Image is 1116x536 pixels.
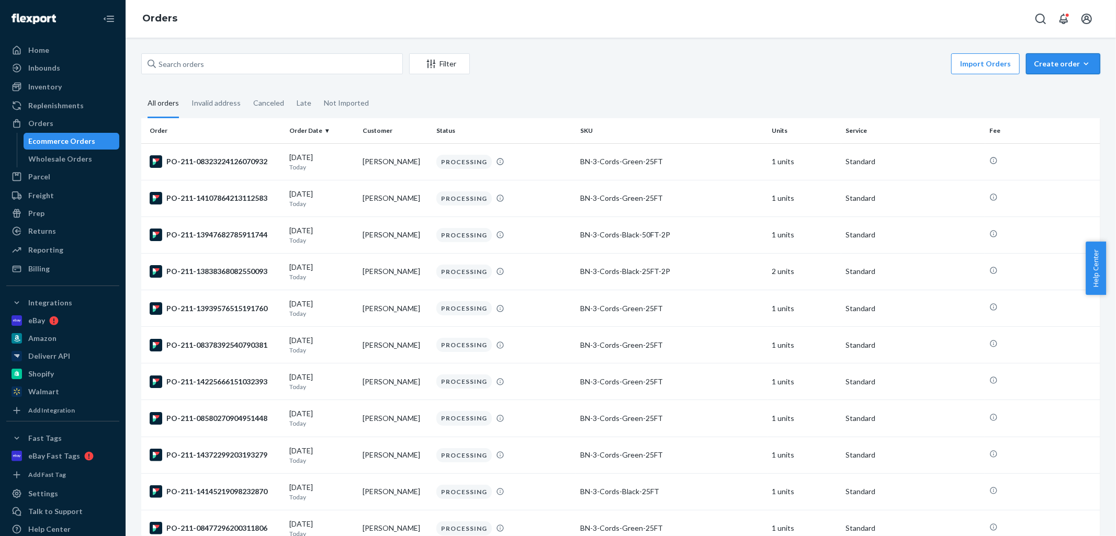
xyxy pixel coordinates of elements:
[576,118,768,143] th: SKU
[985,118,1100,143] th: Fee
[846,303,981,314] p: Standard
[28,524,71,534] div: Help Center
[289,189,355,208] div: [DATE]
[28,190,54,201] div: Freight
[358,143,432,180] td: [PERSON_NAME]
[6,205,119,222] a: Prep
[289,346,355,355] p: Today
[150,375,281,388] div: PO-211-14225666151032393
[846,413,981,424] p: Standard
[6,430,119,447] button: Fast Tags
[436,301,492,315] div: PROCESSING
[289,446,355,465] div: [DATE]
[142,13,177,24] a: Orders
[768,290,842,327] td: 1 units
[436,485,492,499] div: PROCESSING
[141,118,285,143] th: Order
[768,118,842,143] th: Units
[141,53,403,74] input: Search orders
[436,521,492,535] div: PROCESSING
[841,118,985,143] th: Service
[436,155,492,169] div: PROCESSING
[28,386,59,397] div: Walmart
[28,82,62,92] div: Inventory
[12,14,56,24] img: Flexport logo
[150,449,281,461] div: PO-211-14372299203193279
[150,522,281,534] div: PO-211-08477296200311806
[28,45,49,55] div: Home
[6,42,119,59] a: Home
[6,294,119,311] button: Integrations
[358,400,432,437] td: [PERSON_NAME]
[289,456,355,465] p: Today
[6,242,119,258] a: Reporting
[358,363,432,400] td: [PERSON_NAME]
[289,382,355,391] p: Today
[289,225,355,245] div: [DATE]
[150,155,281,168] div: PO-211-08323224126070932
[297,89,311,117] div: Late
[768,253,842,290] td: 2 units
[846,340,981,350] p: Standard
[28,315,45,326] div: eBay
[6,485,119,502] a: Settings
[150,229,281,241] div: PO-211-13947682785911744
[28,506,83,517] div: Talk to Support
[1026,53,1100,74] button: Create order
[28,351,70,361] div: Deliverr API
[580,230,764,240] div: BN-3-Cords-Black-50FT-2P
[768,327,842,363] td: 1 units
[6,330,119,347] a: Amazon
[289,272,355,281] p: Today
[28,172,50,182] div: Parcel
[28,470,66,479] div: Add Fast Tag
[28,433,62,443] div: Fast Tags
[580,340,764,350] div: BN-3-Cords-Green-25FT
[768,216,842,253] td: 1 units
[846,450,981,460] p: Standard
[846,156,981,167] p: Standard
[358,290,432,327] td: [PERSON_NAME]
[358,253,432,290] td: [PERSON_NAME]
[951,53,1020,74] button: Import Orders
[363,126,428,135] div: Customer
[1030,8,1051,29] button: Open Search Box
[436,265,492,279] div: PROCESSING
[134,4,186,34] ol: breadcrumbs
[289,335,355,355] div: [DATE]
[289,419,355,428] p: Today
[6,366,119,382] a: Shopify
[289,152,355,172] div: [DATE]
[28,245,63,255] div: Reporting
[1034,59,1092,69] div: Create order
[29,136,96,146] div: Ecommerce Orders
[148,89,179,118] div: All orders
[6,260,119,277] a: Billing
[28,63,60,73] div: Inbounds
[150,339,281,351] div: PO-211-08378392540790381
[289,408,355,428] div: [DATE]
[580,413,764,424] div: BN-3-Cords-Green-25FT
[253,89,284,117] div: Canceled
[289,299,355,318] div: [DATE]
[289,309,355,318] p: Today
[6,404,119,417] a: Add Integration
[846,523,981,533] p: Standard
[28,208,44,219] div: Prep
[150,265,281,278] div: PO-211-13838368082550093
[289,199,355,208] p: Today
[28,451,80,461] div: eBay Fast Tags
[6,448,119,464] a: eBay Fast Tags
[846,230,981,240] p: Standard
[28,369,54,379] div: Shopify
[1076,8,1097,29] button: Open account menu
[28,488,58,499] div: Settings
[6,97,119,114] a: Replenishments
[768,143,842,180] td: 1 units
[6,348,119,364] a: Deliverr API
[358,180,432,216] td: [PERSON_NAME]
[6,383,119,400] a: Walmart
[436,228,492,242] div: PROCESSING
[289,482,355,501] div: [DATE]
[150,302,281,315] div: PO-211-13939576515191760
